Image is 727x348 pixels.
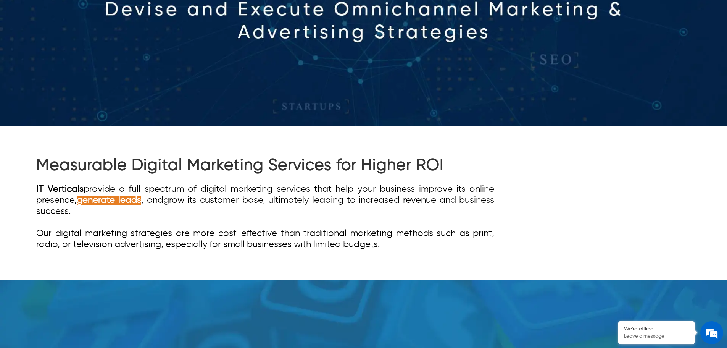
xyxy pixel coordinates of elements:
span: Our digital marketing strategies are more cost-effective than traditional marketing methods such ... [36,229,494,249]
div: provide a full spectrum of digital marketing services that help your business improve its online ... [36,184,494,250]
div: We're offline [624,326,689,332]
span: grow its customer base, ultimately leading to increased revenue and business success. [36,196,494,216]
h1: Measurable Digital Marketing Services for Higher ROI [36,155,494,176]
a: IT Verticals [36,185,83,194]
p: Leave a message [624,333,689,340]
strong: generate leads [77,196,141,205]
